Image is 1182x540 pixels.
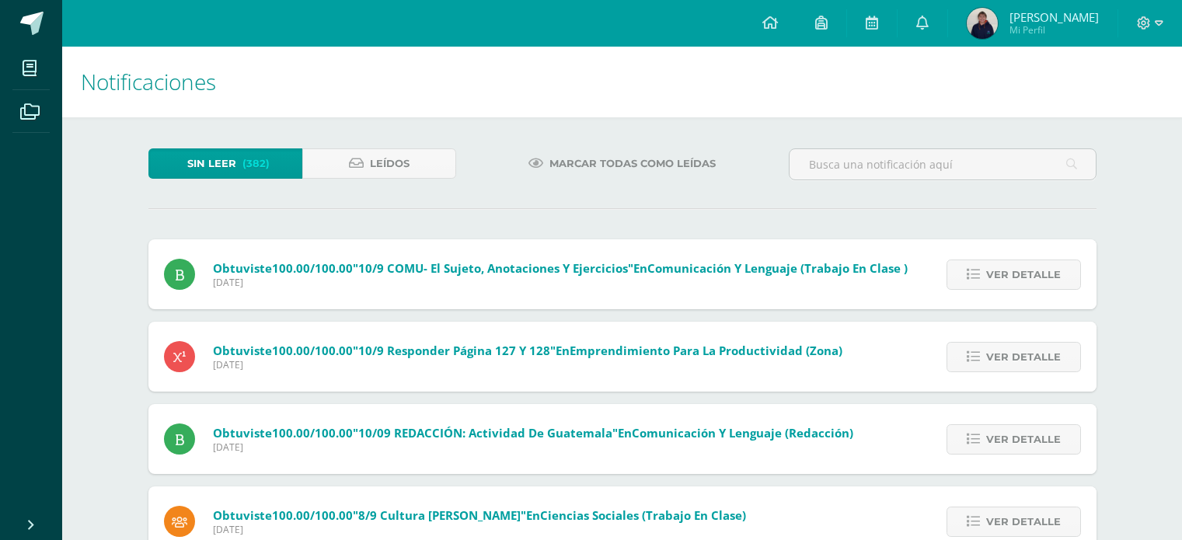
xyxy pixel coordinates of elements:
[213,523,746,536] span: [DATE]
[1009,9,1099,25] span: [PERSON_NAME]
[272,343,353,358] span: 100.00/100.00
[353,425,618,441] span: "10/09 REDACCIÓN: Actividad de Guatemala"
[213,260,908,276] span: Obtuviste en
[967,8,998,39] img: 9289d8daf0118672c8302ce1b41016ed.png
[213,358,842,371] span: [DATE]
[353,343,556,358] span: "10/9 Responder página 127 y 128"
[148,148,302,179] a: Sin leer(382)
[570,343,842,358] span: Emprendimiento para la productividad (Zona)
[213,343,842,358] span: Obtuviste en
[213,507,746,523] span: Obtuviste en
[272,260,353,276] span: 100.00/100.00
[213,276,908,289] span: [DATE]
[353,507,526,523] span: "8/9 Cultura [PERSON_NAME]"
[986,343,1061,371] span: Ver detalle
[272,425,353,441] span: 100.00/100.00
[549,149,716,178] span: Marcar todas como leídas
[302,148,456,179] a: Leídos
[213,425,853,441] span: Obtuviste en
[986,507,1061,536] span: Ver detalle
[213,441,853,454] span: [DATE]
[632,425,853,441] span: Comunicación y Lenguaje (Redacción)
[647,260,908,276] span: Comunicación y Lenguaje (Trabajo en clase )
[353,260,633,276] span: "10/9 COMU- El sujeto, Anotaciones y ejercicios"
[272,507,353,523] span: 100.00/100.00
[540,507,746,523] span: Ciencias Sociales (Trabajo en clase)
[986,260,1061,289] span: Ver detalle
[509,148,735,179] a: Marcar todas como leídas
[81,67,216,96] span: Notificaciones
[370,149,410,178] span: Leídos
[790,149,1096,179] input: Busca una notificación aquí
[986,425,1061,454] span: Ver detalle
[242,149,270,178] span: (382)
[1009,23,1099,37] span: Mi Perfil
[187,149,236,178] span: Sin leer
